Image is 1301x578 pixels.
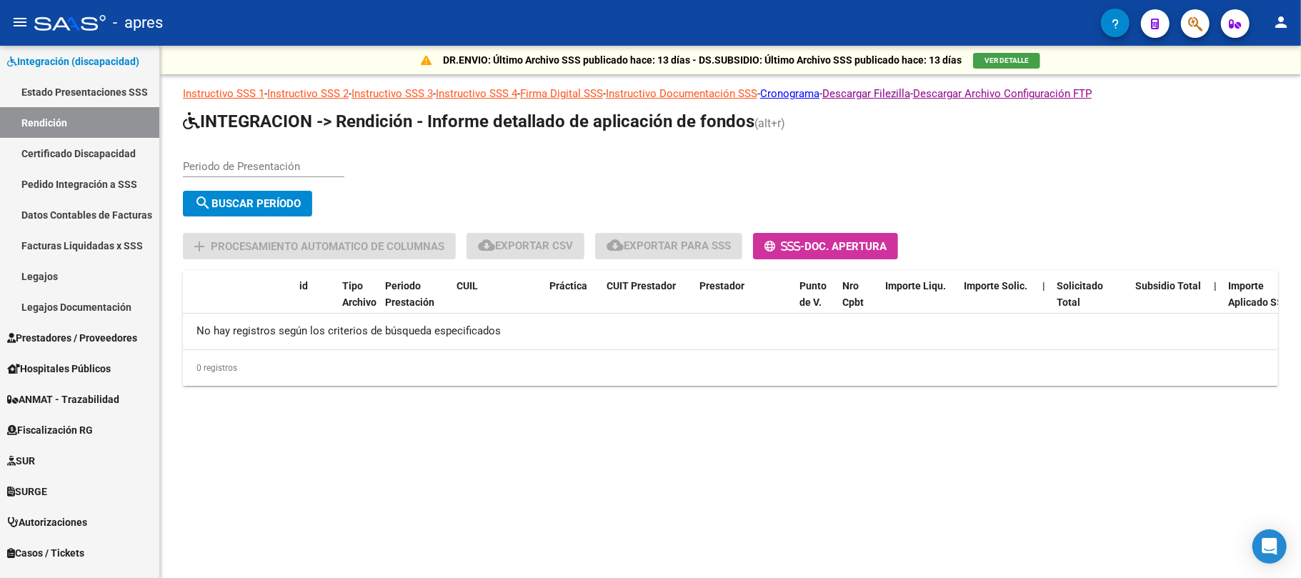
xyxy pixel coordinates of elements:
[1272,14,1290,31] mat-icon: person
[1208,271,1222,334] datatable-header-cell: |
[842,280,864,308] span: Nro Cpbt
[183,87,264,100] a: Instructivo SSS 1
[1037,271,1051,334] datatable-header-cell: |
[607,239,731,252] span: Exportar para SSS
[753,233,898,259] button: -Doc. Apertura
[595,233,742,259] button: Exportar para SSS
[1135,280,1201,292] span: Subsidio Total
[1228,280,1290,308] span: Importe Aplicado SSS
[379,271,451,334] datatable-header-cell: Periodo Prestación
[837,271,879,334] datatable-header-cell: Nro Cpbt
[794,271,837,334] datatable-header-cell: Punto de V.
[299,280,308,292] span: id
[607,236,624,254] mat-icon: cloud_download
[457,280,478,292] span: CUIL
[913,87,1092,100] a: Descargar Archivo Configuración FTP
[194,197,301,210] span: Buscar Período
[1214,280,1217,292] span: |
[544,271,601,334] datatable-header-cell: Práctica
[520,87,603,100] a: Firma Digital SSS
[1222,271,1301,334] datatable-header-cell: Importe Aplicado SSS
[337,271,379,334] datatable-header-cell: Tipo Archivo
[183,86,1278,101] p: - - - - - - - -
[885,280,946,292] span: Importe Liqu.
[294,271,337,334] datatable-header-cell: id
[183,191,312,216] button: Buscar Período
[183,233,456,259] button: Procesamiento automatico de columnas
[1252,529,1287,564] div: Open Intercom Messenger
[7,54,139,69] span: Integración (discapacidad)
[606,87,757,100] a: Instructivo Documentación SSS
[973,53,1040,69] button: VER DETALLE
[7,514,87,530] span: Autorizaciones
[11,14,29,31] mat-icon: menu
[451,271,544,334] datatable-header-cell: CUIL
[754,116,785,130] span: (alt+r)
[822,87,910,100] a: Descargar Filezilla
[1057,280,1103,308] span: Solicitado Total
[183,111,754,131] span: INTEGRACION -> Rendición - Informe detallado de aplicación de fondos
[436,87,517,100] a: Instructivo SSS 4
[183,314,1278,349] div: No hay registros según los criterios de búsqueda especificados
[211,240,444,253] span: Procesamiento automatico de columnas
[352,87,433,100] a: Instructivo SSS 3
[7,392,119,407] span: ANMAT - Trazabilidad
[1130,271,1208,334] datatable-header-cell: Subsidio Total
[478,239,573,252] span: Exportar CSV
[799,280,827,308] span: Punto de V.
[694,271,794,334] datatable-header-cell: Prestador
[964,280,1027,292] span: Importe Solic.
[7,545,84,561] span: Casos / Tickets
[601,271,694,334] datatable-header-cell: CUIT Prestador
[764,240,804,253] span: -
[699,280,744,292] span: Prestador
[7,453,35,469] span: SUR
[467,233,584,259] button: Exportar CSV
[478,236,495,254] mat-icon: cloud_download
[342,280,377,308] span: Tipo Archivo
[7,330,137,346] span: Prestadores / Proveedores
[7,484,47,499] span: SURGE
[804,240,887,253] span: Doc. Apertura
[267,87,349,100] a: Instructivo SSS 2
[113,7,163,39] span: - apres
[443,52,962,68] p: DR.ENVIO: Último Archivo SSS publicado hace: 13 días - DS.SUBSIDIO: Último Archivo SSS publicado ...
[958,271,1037,334] datatable-header-cell: Importe Solic.
[191,238,208,255] mat-icon: add
[549,280,587,292] span: Práctica
[1051,271,1130,334] datatable-header-cell: Solicitado Total
[607,280,676,292] span: CUIT Prestador
[385,280,434,308] span: Periodo Prestación
[985,56,1029,64] span: VER DETALLE
[183,350,1278,386] div: 0 registros
[194,194,211,211] mat-icon: search
[7,422,93,438] span: Fiscalización RG
[760,87,819,100] a: Cronograma
[879,271,958,334] datatable-header-cell: Importe Liqu.
[1042,280,1045,292] span: |
[7,361,111,377] span: Hospitales Públicos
